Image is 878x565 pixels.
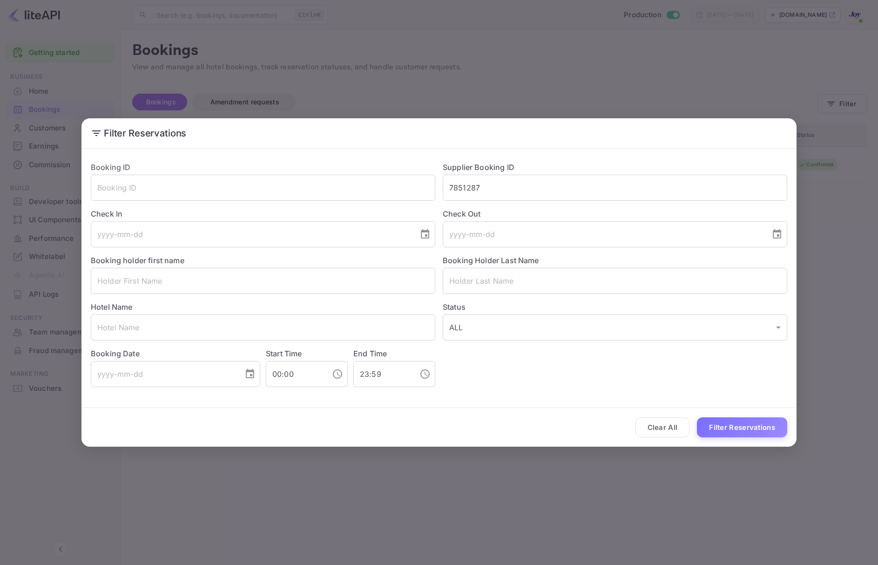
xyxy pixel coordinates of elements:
label: End Time [353,349,387,358]
label: Status [443,301,787,313]
input: Holder Last Name [443,268,787,294]
input: Holder First Name [91,268,435,294]
button: Choose date [241,365,259,383]
label: Booking ID [91,163,131,172]
input: yyyy-mm-dd [91,221,412,247]
label: Start Time [266,349,302,358]
button: Choose time, selected time is 11:59 PM [416,365,434,383]
h2: Filter Reservations [81,118,797,148]
input: Hotel Name [91,314,435,340]
label: Check Out [443,208,787,219]
input: hh:mm [266,361,324,387]
label: Booking Date [91,348,260,359]
label: Booking Holder Last Name [443,256,539,265]
button: Filter Reservations [697,417,787,437]
input: yyyy-mm-dd [91,361,237,387]
label: Supplier Booking ID [443,163,514,172]
input: hh:mm [353,361,412,387]
div: ALL [443,314,787,340]
input: Supplier Booking ID [443,175,787,201]
button: Clear All [635,417,690,437]
button: Choose date [768,225,786,244]
button: Choose time, selected time is 12:00 AM [328,365,347,383]
label: Check In [91,208,435,219]
button: Choose date [416,225,434,244]
label: Booking holder first name [91,256,184,265]
label: Hotel Name [91,302,133,312]
input: Booking ID [91,175,435,201]
input: yyyy-mm-dd [443,221,764,247]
